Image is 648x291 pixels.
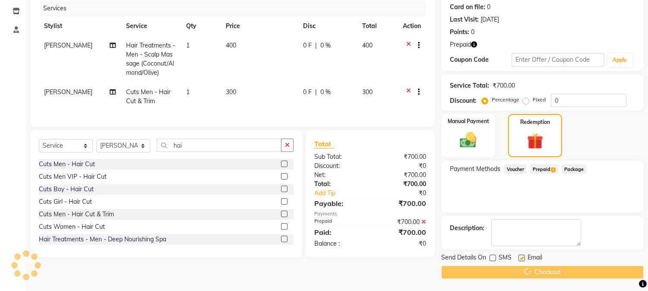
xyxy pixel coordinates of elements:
span: 1 [551,168,556,173]
div: Prepaid [308,218,370,227]
div: Coupon Code [450,55,512,64]
div: Payable: [308,198,370,209]
span: Prepaid [530,164,558,174]
div: ₹700.00 [370,171,433,180]
div: Card on file: [450,3,485,12]
div: Payments [314,210,426,218]
span: Total [314,139,334,149]
label: Redemption [520,118,550,126]
img: _cash.svg [455,130,482,150]
div: Cuts Boy - Hair Cut [39,185,94,194]
span: 0 F [303,41,312,50]
span: 0 % [320,88,331,97]
label: Manual Payment [448,117,489,125]
span: 300 [363,88,373,96]
input: Search or Scan [157,139,281,152]
span: [PERSON_NAME] [44,88,92,96]
div: Total: [308,180,370,189]
th: Stylist [39,16,121,36]
th: Action [398,16,426,36]
div: Services [40,0,433,16]
span: Hair Treatments - Men - Scalp Massage (Coconut/Almond/Olive) [126,41,176,76]
div: Hair Treatments - Men - Deep Nourishing Spa [39,235,166,244]
div: ₹0 [381,189,433,198]
label: Fixed [533,96,546,104]
div: Cuts Men - Hair Cut & Trim [39,210,114,219]
div: Cuts Women - Hair Cut [39,222,105,231]
label: Percentage [492,96,519,104]
th: Disc [298,16,357,36]
div: [DATE] [480,15,499,24]
span: Payment Methods [450,164,500,174]
span: [PERSON_NAME] [44,41,92,49]
span: SMS [499,253,512,264]
input: Enter Offer / Coupon Code [512,53,604,66]
span: 400 [363,41,373,49]
span: 1 [186,88,190,96]
div: Cuts Men VIP - Hair Cut [39,172,107,181]
div: 0 [471,28,474,37]
span: Send Details On [441,253,486,264]
a: Add Tip [308,189,381,198]
span: | [315,88,317,97]
div: Last Visit: [450,15,479,24]
th: Price [221,16,298,36]
div: ₹700.00 [370,227,433,237]
span: 1 [186,41,190,49]
div: ₹700.00 [370,218,433,227]
span: Email [528,253,542,264]
div: ₹0 [370,239,433,248]
span: 300 [226,88,236,96]
th: Service [121,16,181,36]
div: Discount: [308,161,370,171]
th: Total [357,16,398,36]
span: Package [562,164,587,174]
span: 0 F [303,88,312,97]
span: Voucher [504,164,527,174]
div: Paid: [308,227,370,237]
th: Qty [181,16,221,36]
button: Apply [608,54,632,66]
div: Points: [450,28,469,37]
img: _gift.svg [522,131,548,151]
div: Net: [308,171,370,180]
div: ₹700.00 [370,198,433,209]
div: Cuts Girl - Hair Cut [39,197,92,206]
div: Service Total: [450,81,489,90]
div: Description: [450,224,484,233]
span: Prepaid [450,40,471,49]
div: ₹700.00 [370,152,433,161]
div: Sub Total: [308,152,370,161]
div: Cuts Men - Hair Cut [39,160,95,169]
span: | [315,41,317,50]
span: Cuts Men - Hair Cut & Trim [126,88,171,105]
div: ₹700.00 [370,180,433,189]
div: ₹700.00 [493,81,515,90]
div: ₹0 [370,161,433,171]
div: Balance : [308,239,370,248]
span: 400 [226,41,236,49]
div: Discount: [450,96,477,105]
span: 0 % [320,41,331,50]
div: 0 [487,3,490,12]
